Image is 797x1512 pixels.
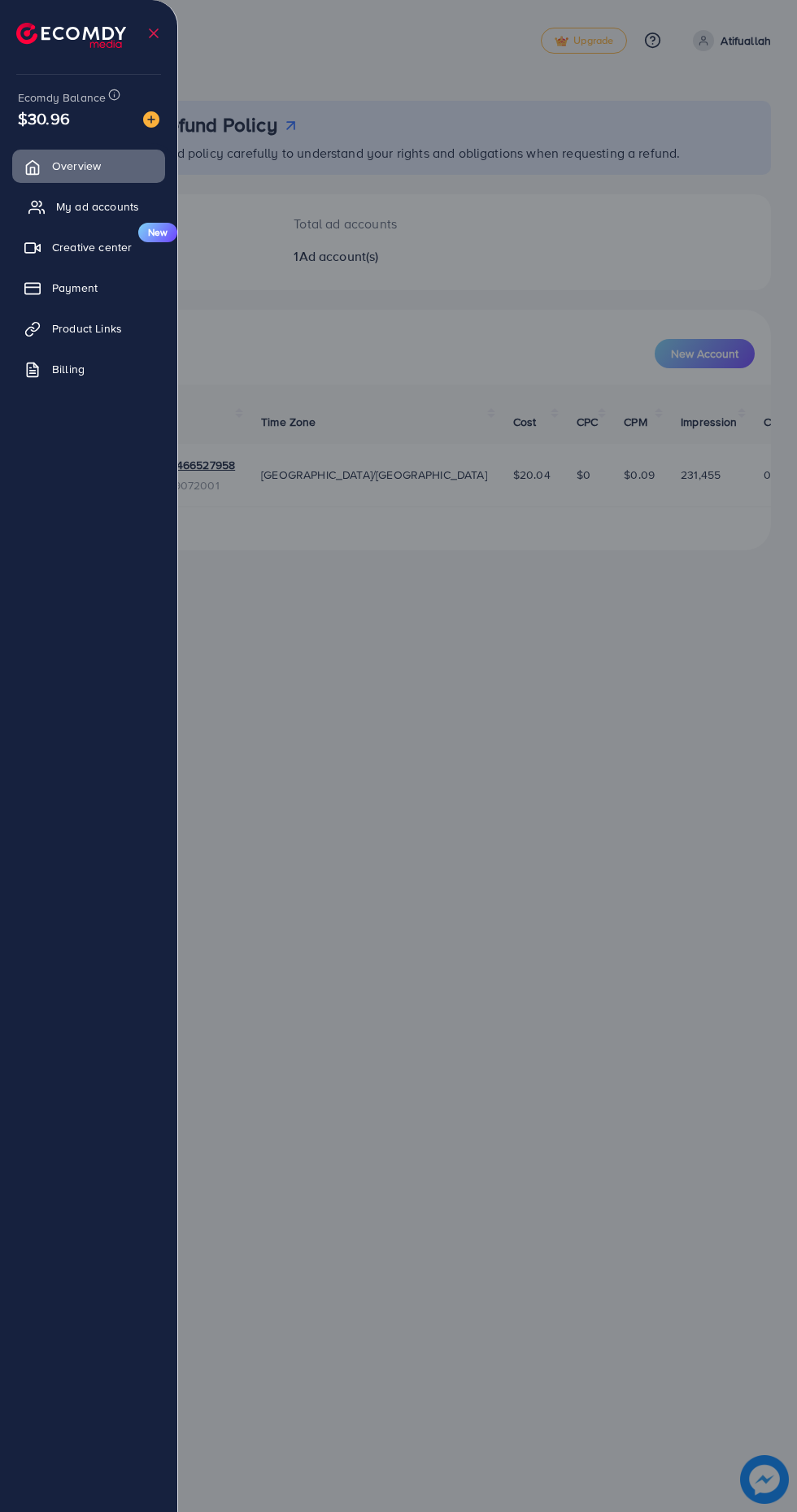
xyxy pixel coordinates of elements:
a: My ad accounts [12,190,165,223]
a: Billing [12,353,165,385]
a: Creative centerNew [12,231,165,263]
span: Payment [52,280,98,296]
a: Payment [12,272,165,304]
span: Creative center [52,239,132,255]
span: Overview [52,158,101,174]
a: Product Links [12,312,165,345]
span: Ecomdy Balance [18,89,106,106]
span: Product Links [52,320,122,337]
span: New [138,223,177,242]
img: image [143,111,159,128]
a: Overview [12,150,165,182]
span: My ad accounts [56,198,139,215]
span: Billing [52,361,85,377]
span: $30.96 [18,106,70,130]
img: logo [16,23,126,48]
